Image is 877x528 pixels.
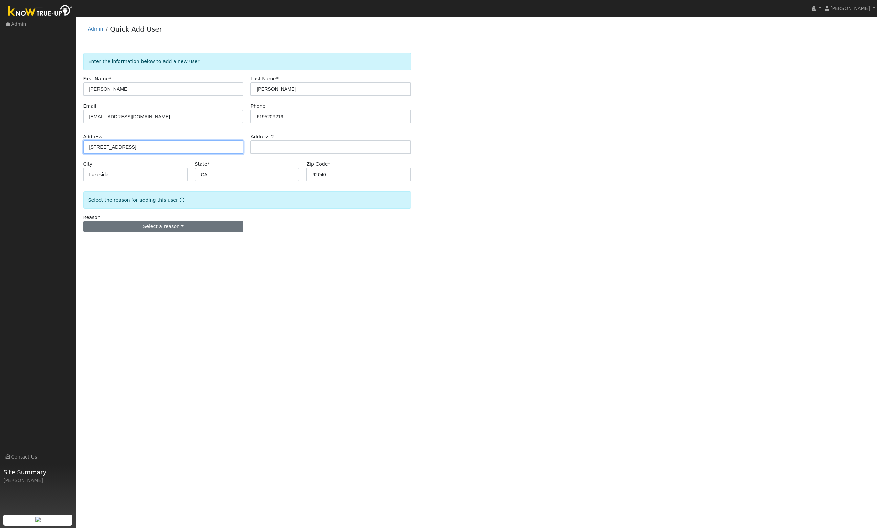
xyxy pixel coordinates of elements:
[83,214,101,221] label: Reason
[306,161,330,168] label: Zip Code
[830,6,870,11] span: [PERSON_NAME]
[83,75,111,82] label: First Name
[195,161,210,168] label: State
[178,197,184,203] a: Reason for new user
[276,76,279,81] span: Required
[328,161,330,167] span: Required
[3,468,72,477] span: Site Summary
[250,133,274,140] label: Address 2
[83,191,411,209] div: Select the reason for adding this user
[88,26,103,32] a: Admin
[110,25,162,33] a: Quick Add User
[250,103,265,110] label: Phone
[250,75,278,82] label: Last Name
[83,161,93,168] label: City
[207,161,210,167] span: Required
[35,517,41,522] img: retrieve
[83,221,244,232] button: Select a reason
[83,53,411,70] div: Enter the information below to add a new user
[109,76,111,81] span: Required
[3,477,72,484] div: [PERSON_NAME]
[83,103,96,110] label: Email
[83,133,102,140] label: Address
[5,4,76,19] img: Know True-Up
